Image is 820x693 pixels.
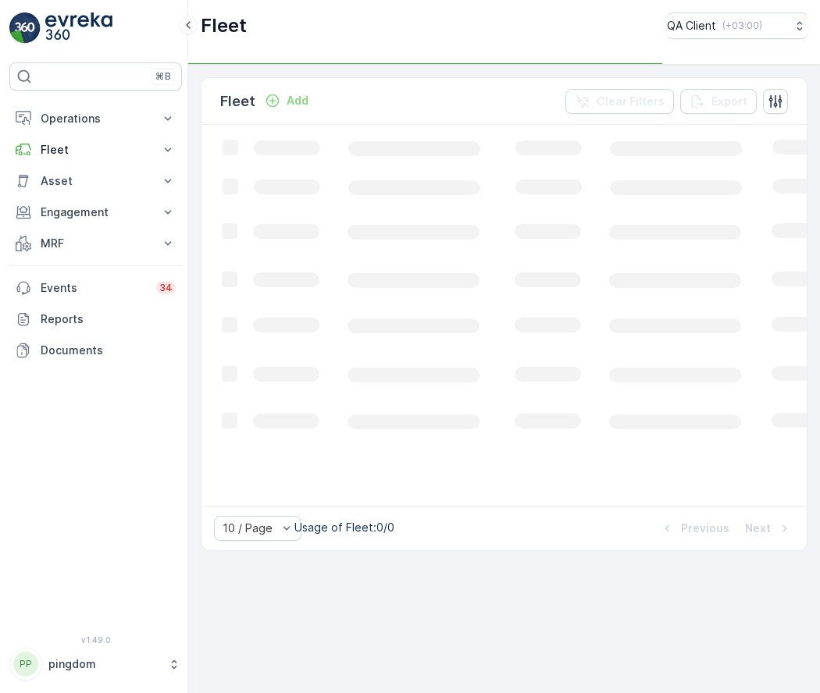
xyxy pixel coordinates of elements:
[201,13,247,38] p: Fleet
[9,304,182,335] a: Reports
[155,70,171,83] p: ⌘B
[597,94,665,109] p: Clear Filters
[667,18,716,34] p: QA Client
[9,12,41,44] img: logo
[220,91,255,112] p: Fleet
[41,204,151,220] p: Engagement
[294,520,394,535] p: Usage of Fleet : 0/0
[41,343,176,358] p: Documents
[743,519,794,538] button: Next
[711,94,747,109] p: Export
[565,89,674,114] button: Clear Filters
[45,12,112,44] img: logo_light-DOdMpM7g.png
[9,635,182,645] span: v 1.49.0
[48,656,160,672] p: pingdom
[9,648,182,681] button: PPpingdom
[9,335,182,366] a: Documents
[13,652,38,677] div: PP
[159,282,173,294] p: 34
[681,521,729,536] p: Previous
[722,20,762,32] p: ( +03:00 )
[9,197,182,228] button: Engagement
[9,134,182,165] button: Fleet
[41,236,151,251] p: MRF
[287,93,308,108] p: Add
[658,519,731,538] button: Previous
[680,89,757,114] button: Export
[41,311,176,327] p: Reports
[9,165,182,197] button: Asset
[9,103,182,134] button: Operations
[258,91,315,110] button: Add
[667,12,808,39] button: QA Client(+03:00)
[41,142,151,158] p: Fleet
[745,521,771,536] p: Next
[41,111,151,126] p: Operations
[9,228,182,259] button: MRF
[41,280,147,296] p: Events
[41,173,151,189] p: Asset
[9,272,182,304] a: Events34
